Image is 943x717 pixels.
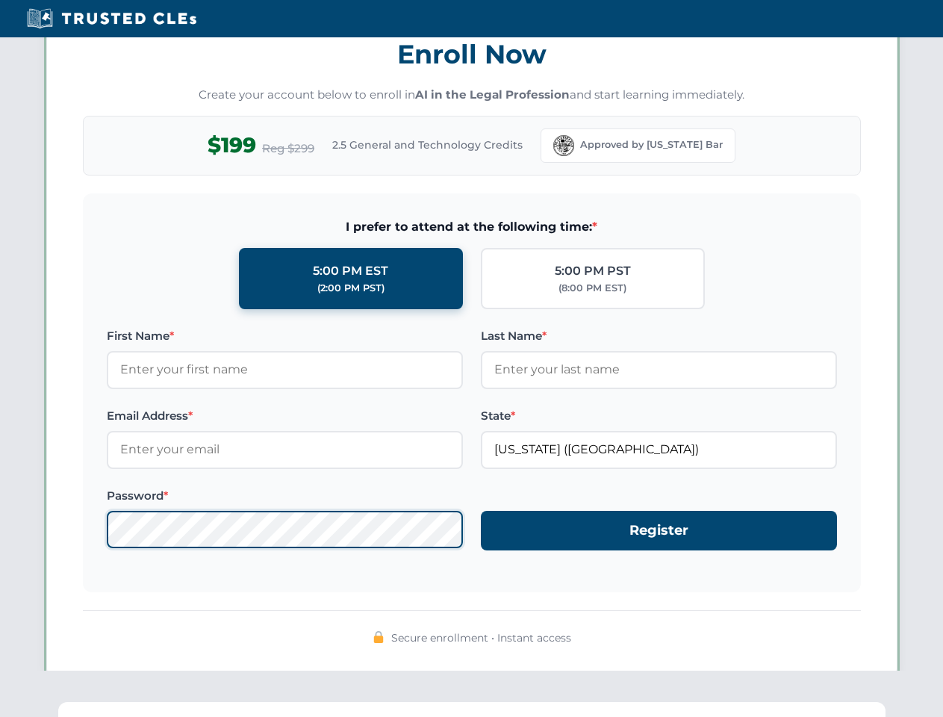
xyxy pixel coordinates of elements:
[107,431,463,468] input: Enter your email
[373,631,385,643] img: 🔒
[317,281,385,296] div: (2:00 PM PST)
[208,128,256,162] span: $199
[107,351,463,388] input: Enter your first name
[580,137,723,152] span: Approved by [US_STATE] Bar
[22,7,201,30] img: Trusted CLEs
[391,630,571,646] span: Secure enrollment • Instant access
[262,140,314,158] span: Reg $299
[107,217,837,237] span: I prefer to attend at the following time:
[313,261,388,281] div: 5:00 PM EST
[83,87,861,104] p: Create your account below to enroll in and start learning immediately.
[107,487,463,505] label: Password
[481,351,837,388] input: Enter your last name
[415,87,570,102] strong: AI in the Legal Profession
[107,407,463,425] label: Email Address
[553,135,574,156] img: Florida Bar
[83,31,861,78] h3: Enroll Now
[558,281,626,296] div: (8:00 PM EST)
[481,407,837,425] label: State
[332,137,523,153] span: 2.5 General and Technology Credits
[481,327,837,345] label: Last Name
[481,431,837,468] input: Florida (FL)
[481,511,837,550] button: Register
[107,327,463,345] label: First Name
[555,261,631,281] div: 5:00 PM PST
